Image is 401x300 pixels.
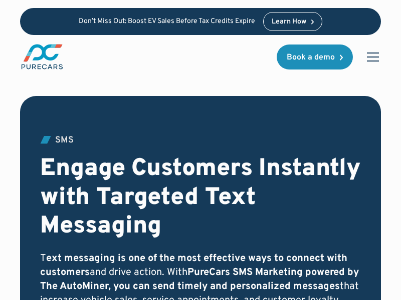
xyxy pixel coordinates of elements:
[263,12,323,31] a: Learn How
[272,18,306,25] div: Learn How
[40,266,359,293] strong: PureCars SMS Marketing powered by The AutoMiner, you can send timely and personalized messages
[40,252,347,279] strong: ext messaging is one of the most effective ways to connect with customers
[40,155,361,241] h2: Engage Customers Instantly with Targeted Text Messaging
[79,17,255,26] p: Don’t Miss Out: Boost EV Sales Before Tax Credits Expire
[287,53,335,61] div: Book a demo
[20,43,64,70] a: main
[20,43,64,70] img: purecars logo
[55,136,74,145] div: SMS
[277,44,353,69] a: Book a demo
[361,45,381,69] div: menu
